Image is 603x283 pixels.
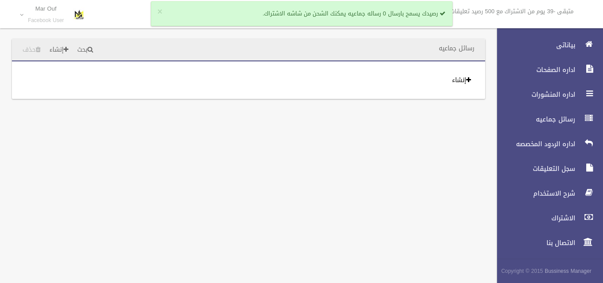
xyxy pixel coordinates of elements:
[490,159,603,178] a: سجل التعليقات
[490,233,603,253] a: الاتصال بنا
[28,17,64,24] small: Facebook User
[28,5,64,12] p: Mar Ouf
[428,40,485,57] header: رسائل جماعيه
[490,238,578,247] span: الاتصال بنا
[74,42,97,58] a: بحث
[501,266,543,276] span: Copyright © 2015
[490,189,578,198] span: شرح الاستخدام
[151,1,452,26] div: رصيدك يسمح بارسال 0 رساله جماعيه يمكنك الشحن من شاشه الاشتراك.
[490,65,578,74] span: اداره الصفحات
[490,208,603,228] a: الاشتراك
[490,41,578,49] span: بياناتى
[490,90,578,99] span: اداره المنشورات
[46,42,72,58] a: إنشاء
[490,214,578,223] span: الاشتراك
[158,8,162,16] button: ×
[490,60,603,79] a: اداره الصفحات
[448,72,475,88] a: إنشاء
[545,266,592,276] strong: Bussiness Manager
[490,164,578,173] span: سجل التعليقات
[490,85,603,104] a: اداره المنشورات
[490,109,603,129] a: رسائل جماعيه
[490,184,603,203] a: شرح الاستخدام
[490,35,603,55] a: بياناتى
[490,115,578,124] span: رسائل جماعيه
[490,134,603,154] a: اداره الردود المخصصه
[490,140,578,148] span: اداره الردود المخصصه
